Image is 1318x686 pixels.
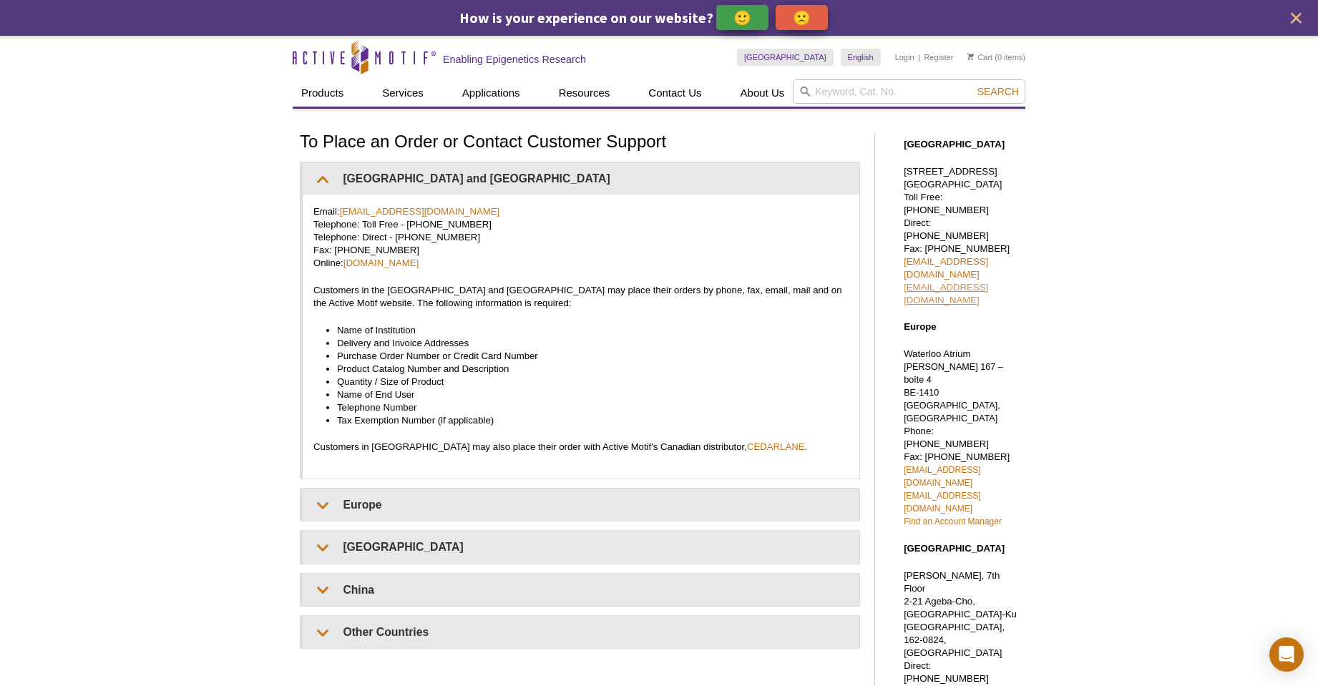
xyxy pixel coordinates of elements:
a: Login [895,52,914,62]
a: About Us [732,79,794,107]
h1: To Place an Order or Contact Customer Support [300,132,860,153]
li: (0 items) [967,49,1025,66]
a: [EMAIL_ADDRESS][DOMAIN_NAME] [904,465,980,488]
p: [STREET_ADDRESS] [GEOGRAPHIC_DATA] Toll Free: [PHONE_NUMBER] Direct: [PHONE_NUMBER] Fax: [PHONE_N... [904,165,1018,307]
span: [PERSON_NAME] 167 – boîte 4 BE-1410 [GEOGRAPHIC_DATA], [GEOGRAPHIC_DATA] [904,362,1003,423]
input: Keyword, Cat. No. [793,79,1025,104]
a: Find an Account Manager [904,516,1002,526]
p: Email: Telephone: Toll Free - [PHONE_NUMBER] Telephone: Direct - [PHONE_NUMBER] Fax: [PHONE_NUMBE... [313,205,849,270]
a: Applications [454,79,529,107]
a: [EMAIL_ADDRESS][DOMAIN_NAME] [904,491,980,514]
a: [EMAIL_ADDRESS][DOMAIN_NAME] [904,282,988,305]
a: [GEOGRAPHIC_DATA] [737,49,834,66]
summary: [GEOGRAPHIC_DATA] and [GEOGRAPHIC_DATA] [303,162,859,195]
span: How is your experience on our website? [459,9,713,26]
button: close [1287,9,1305,27]
p: Customers in [GEOGRAPHIC_DATA] may also place their order with Active Motif's Canadian distributo... [313,441,849,454]
span: Search [977,86,1019,97]
summary: [GEOGRAPHIC_DATA] [303,531,859,563]
p: Customers in the [GEOGRAPHIC_DATA] and [GEOGRAPHIC_DATA] may place their orders by phone, fax, em... [313,284,849,310]
p: Waterloo Atrium Phone: [PHONE_NUMBER] Fax: [PHONE_NUMBER] [904,348,1018,528]
summary: Other Countries [303,616,859,648]
li: Tax Exemption Number (if applicable) [337,414,834,427]
a: [EMAIL_ADDRESS][DOMAIN_NAME] [904,256,988,280]
a: Services [374,79,432,107]
li: Delivery and Invoice Addresses [337,337,834,350]
li: | [918,49,920,66]
div: Open Intercom Messenger [1269,637,1304,672]
li: Name of Institution [337,324,834,337]
p: 🙁 [793,9,811,26]
a: [DOMAIN_NAME] [343,258,419,268]
li: Purchase Order Number or Credit Card Number [337,350,834,363]
a: Contact Us [640,79,710,107]
h2: Enabling Epigenetics Research [443,53,586,66]
strong: Europe [904,321,936,332]
a: CEDARLANE [747,441,805,452]
summary: Europe [303,489,859,521]
summary: China [303,574,859,606]
img: Your Cart [967,53,974,60]
p: 🙂 [733,9,751,26]
strong: [GEOGRAPHIC_DATA] [904,139,1005,150]
li: Quantity / Size of Product [337,376,834,388]
a: Register [924,52,953,62]
li: Telephone Number [337,401,834,414]
a: Cart [967,52,992,62]
button: Search [973,85,1023,98]
a: Products [293,79,352,107]
a: English [841,49,881,66]
strong: [GEOGRAPHIC_DATA] [904,543,1005,554]
li: Name of End User [337,388,834,401]
li: Product Catalog Number and Description [337,363,834,376]
a: Resources [550,79,619,107]
a: [EMAIL_ADDRESS][DOMAIN_NAME] [340,206,500,217]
